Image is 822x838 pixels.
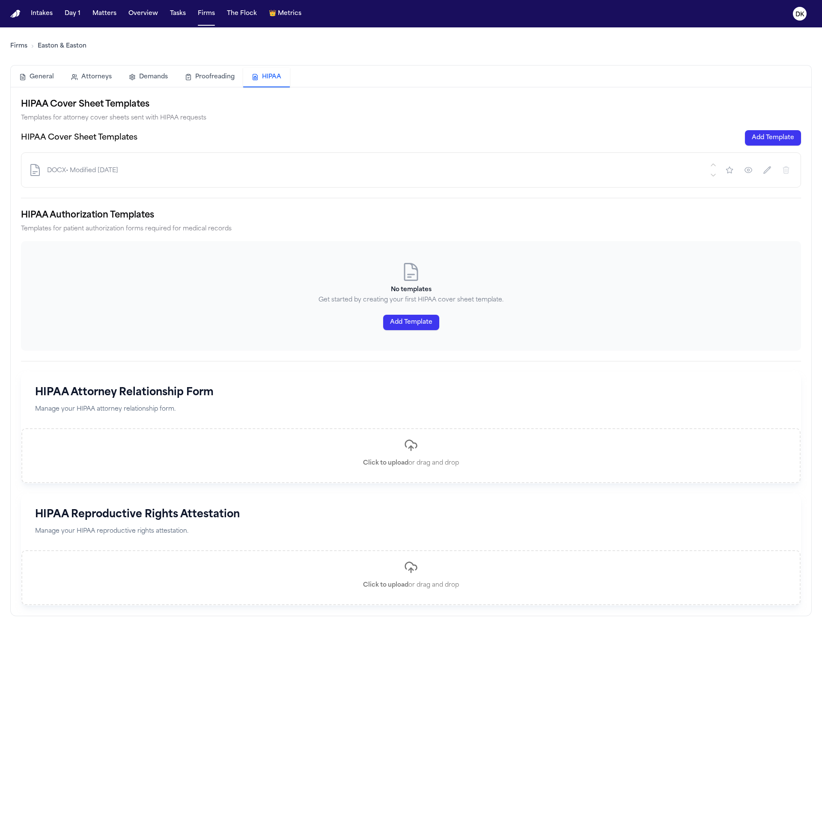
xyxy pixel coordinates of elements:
[278,9,301,18] span: Metrics
[708,170,718,180] button: Move down
[10,42,86,51] nav: Breadcrumb
[47,167,708,175] div: DOCX • Modified [DATE]
[21,296,801,304] p: Get started by creating your first HIPAA cover sheet template.
[11,68,63,86] button: General
[21,224,801,234] p: Templates for patient authorization forms required for medical records
[269,9,276,18] span: crown
[35,386,787,400] h1: HIPAA Attorney Relationship Form
[194,6,218,21] button: Firms
[363,582,408,588] span: Click to upload
[741,162,756,178] button: Preview
[35,527,787,537] p: Manage your HIPAA reproductive rights attestation.
[167,6,189,21] button: Tasks
[35,508,787,522] h1: HIPAA Reproductive Rights Attestation
[21,132,137,144] h3: HIPAA Cover Sheet Templates
[243,68,290,87] button: HIPAA
[63,68,120,86] button: Attorneys
[223,6,260,21] button: The Flock
[21,113,801,123] p: Templates for attorney cover sheets sent with HIPAA requests
[21,209,801,222] h2: HIPAA Authorization Templates
[795,12,804,18] text: DK
[27,6,56,21] button: Intakes
[363,459,459,468] p: or drag and drop
[759,162,775,178] button: Edit name
[10,42,27,51] a: Firms
[383,315,439,330] button: Add Template
[363,581,459,590] p: or drag and drop
[89,6,120,21] button: Matters
[21,286,801,294] h3: No templates
[10,10,21,18] a: Home
[21,98,801,111] h2: HIPAA Cover Sheet Templates
[61,6,84,21] button: Day 1
[10,10,21,18] img: Finch Logo
[265,6,305,21] button: crownMetrics
[745,130,801,146] button: Add Template
[708,160,718,170] button: Move up
[363,460,408,466] span: Click to upload
[176,68,243,86] button: Proofreading
[778,162,794,178] button: Delete
[35,405,787,415] p: Manage your HIPAA attorney relationship form.
[125,6,161,21] button: Overview
[38,42,86,51] a: Easton & Easton
[120,68,176,86] button: Demands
